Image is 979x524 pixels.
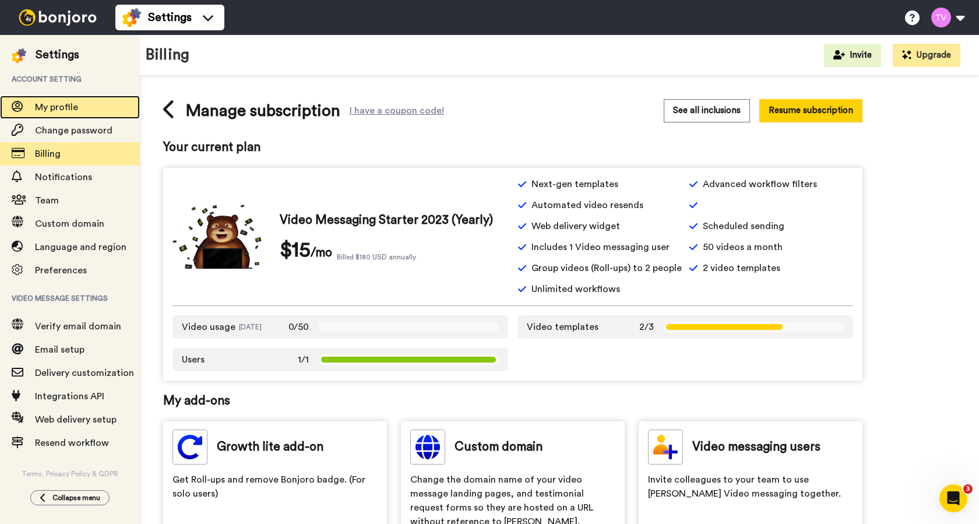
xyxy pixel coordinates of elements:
img: group-messaging.svg [172,430,207,465]
span: Team [35,196,59,205]
span: Change password [35,126,112,135]
button: Resume subscription [759,99,862,122]
span: Scheduled sending [703,219,784,233]
span: Custom domain [35,219,104,228]
h1: Billing [146,47,189,64]
span: [DATE] [239,323,262,330]
span: My profile [35,103,78,112]
img: settings-colored.svg [122,8,141,27]
span: Web delivery widget [531,219,620,233]
span: Video templates [527,320,598,334]
img: vm-starter.png [172,205,266,269]
span: Manage subscription [185,99,340,122]
span: Group videos (Roll-ups) to 2 people [531,261,682,275]
span: Integrations API [35,392,104,401]
span: Advanced workflow filters [703,177,817,191]
span: Collapse menu [52,493,100,502]
span: Billed $180 USD annually [337,252,416,262]
span: 1/1 [298,353,309,367]
span: Email setup [35,345,84,354]
span: My add-ons [163,392,862,410]
span: 2/3 [639,320,654,334]
span: $15 [280,238,311,262]
span: Your current plan [163,139,862,156]
button: Invite [824,44,881,67]
span: Resend workflow [35,438,109,448]
img: team-members.svg [648,430,683,465]
span: Video usage [182,320,235,334]
img: custom-domain.svg [410,430,445,465]
span: Custom domain [455,438,543,456]
iframe: Intercom live chat [939,484,967,512]
span: Includes 1 Video messaging user [531,240,670,254]
span: Language and region [35,242,126,252]
span: Verify email domain [35,322,121,331]
span: Unlimited workflows [531,282,620,296]
span: Growth lite add-on [217,438,323,456]
span: /mo [311,244,332,262]
div: Settings [36,47,79,63]
span: Web delivery setup [35,415,117,424]
img: bj-logo-header-white.svg [14,9,101,26]
span: 3 [963,484,973,494]
button: Collapse menu [30,490,110,505]
span: Video Messaging Starter 2023 (Yearly) [280,212,493,229]
span: 2 video templates [703,261,780,275]
span: Users [182,353,205,367]
button: Upgrade [893,44,960,67]
span: Next-gen templates [531,177,618,191]
span: 50 videos a month [703,240,783,254]
span: Billing [35,149,61,159]
span: Notifications [35,173,92,182]
span: Settings [148,9,192,26]
span: Video messaging users [692,438,820,456]
span: 0/50 [288,320,309,334]
span: Automated video resends [531,198,643,212]
span: Delivery customization [35,368,134,378]
span: Preferences [35,266,87,275]
div: I have a coupon code! [350,107,444,114]
img: settings-colored.svg [12,48,26,63]
button: See all inclusions [664,99,750,122]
